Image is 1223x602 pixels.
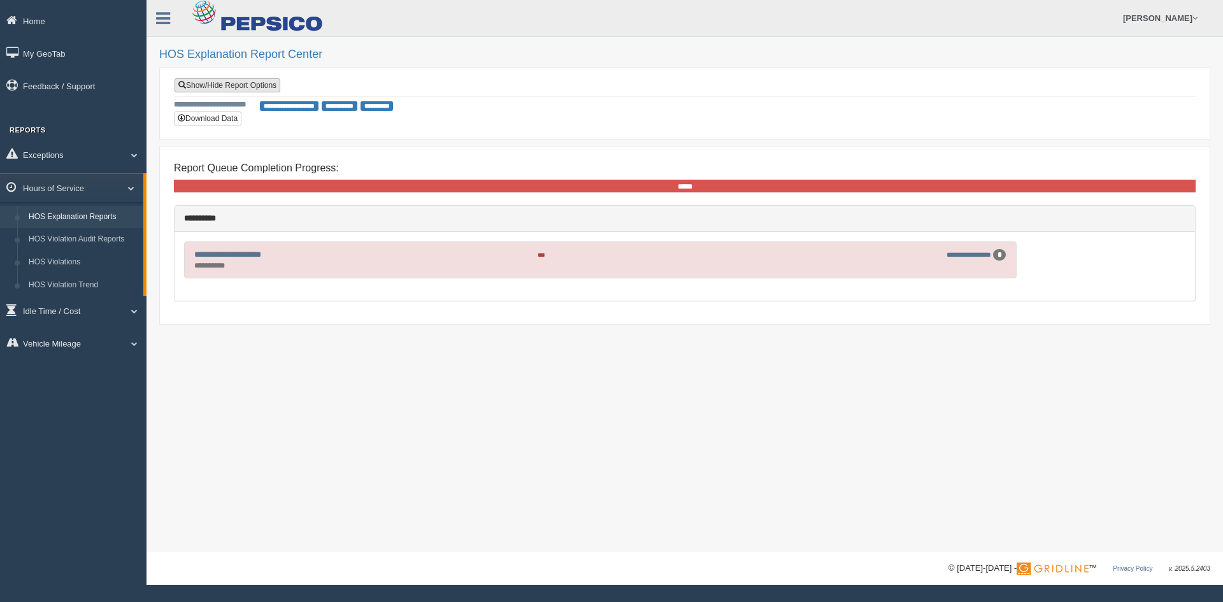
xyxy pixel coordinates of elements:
a: Privacy Policy [1113,565,1152,572]
a: Show/Hide Report Options [175,78,280,92]
a: HOS Violation Audit Reports [23,228,143,251]
a: HOS Violation Trend [23,274,143,297]
h4: Report Queue Completion Progress: [174,162,1196,174]
h2: HOS Explanation Report Center [159,48,1210,61]
span: v. 2025.5.2403 [1169,565,1210,572]
div: © [DATE]-[DATE] - ™ [948,562,1210,575]
a: HOS Explanation Reports [23,206,143,229]
img: Gridline [1017,563,1089,575]
a: HOS Violations [23,251,143,274]
button: Download Data [174,111,241,125]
